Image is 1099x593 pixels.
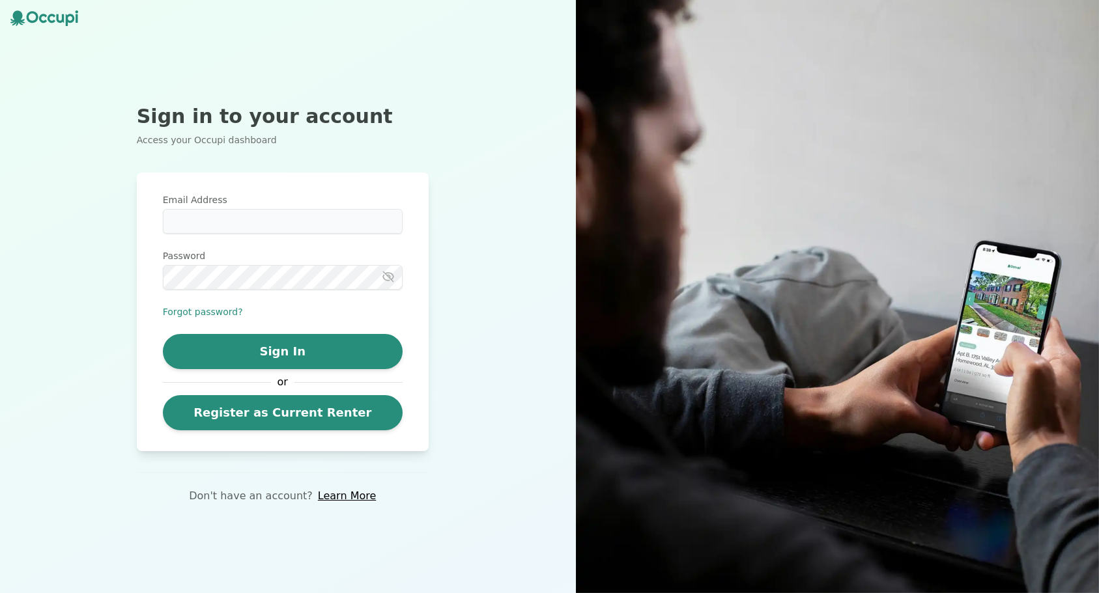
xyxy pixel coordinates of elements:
h2: Sign in to your account [137,105,429,128]
span: or [271,374,294,390]
p: Don't have an account? [189,488,313,504]
a: Learn More [318,488,376,504]
p: Access your Occupi dashboard [137,133,429,146]
button: Sign In [163,334,403,369]
label: Email Address [163,193,403,206]
button: Forgot password? [163,305,243,318]
label: Password [163,249,403,262]
a: Register as Current Renter [163,395,403,430]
